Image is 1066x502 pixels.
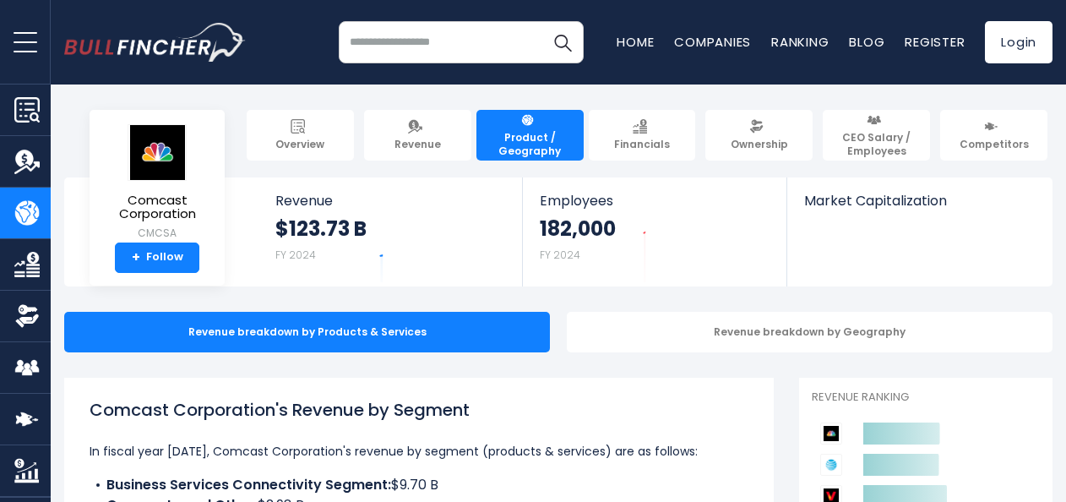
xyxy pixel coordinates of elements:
[103,226,211,241] small: CMCSA
[960,138,1029,151] span: Competitors
[14,303,40,329] img: Ownership
[731,138,788,151] span: Ownership
[476,110,584,161] a: Product / Geography
[275,138,324,151] span: Overview
[905,33,965,51] a: Register
[258,177,523,286] a: Revenue $123.73 B FY 2024
[90,475,748,495] li: $9.70 B
[830,131,922,157] span: CEO Salary / Employees
[275,216,367,242] strong: $123.73 B
[849,33,884,51] a: Blog
[540,248,580,262] small: FY 2024
[64,312,550,352] div: Revenue breakdown by Products & Services
[540,216,616,242] strong: 182,000
[106,475,391,494] b: Business Services Connectivity Segment:
[812,390,1040,405] p: Revenue Ranking
[90,397,748,423] h1: Comcast Corporation's Revenue by Segment
[64,23,246,62] a: Go to homepage
[275,193,506,209] span: Revenue
[614,138,670,151] span: Financials
[674,33,751,51] a: Companies
[617,33,654,51] a: Home
[540,193,769,209] span: Employees
[484,131,576,157] span: Product / Geography
[115,243,199,273] a: +Follow
[541,21,584,63] button: Search
[364,110,471,161] a: Revenue
[589,110,696,161] a: Financials
[132,250,140,265] strong: +
[940,110,1047,161] a: Competitors
[567,312,1052,352] div: Revenue breakdown by Geography
[103,194,211,221] span: Comcast Corporation
[275,248,316,262] small: FY 2024
[804,193,1034,209] span: Market Capitalization
[705,110,813,161] a: Ownership
[523,177,786,286] a: Employees 182,000 FY 2024
[985,21,1052,63] a: Login
[820,423,842,445] img: Comcast Corporation competitors logo
[90,441,748,461] p: In fiscal year [DATE], Comcast Corporation's revenue by segment (products & services) are as foll...
[102,123,212,243] a: Comcast Corporation CMCSA
[394,138,441,151] span: Revenue
[247,110,354,161] a: Overview
[820,454,842,476] img: AT&T competitors logo
[823,110,930,161] a: CEO Salary / Employees
[771,33,829,51] a: Ranking
[64,23,246,62] img: bullfincher logo
[787,177,1051,237] a: Market Capitalization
